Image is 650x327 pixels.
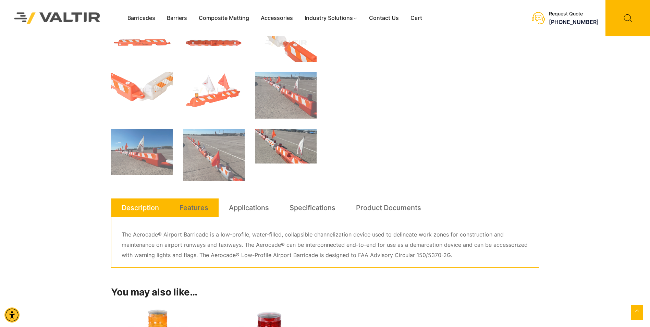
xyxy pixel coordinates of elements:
img: An orange traffic barrier with white reflective stripes, designed for road safety and visibility. [183,25,245,62]
p: The Aerocade® Airport Barricade is a low-profile, water-filled, collapsible channelization device... [122,230,529,261]
a: Industry Solutions [299,13,364,23]
a: Open this option [631,305,643,320]
img: Two interlocking traffic barriers, one white with orange stripes and one orange with white stripe... [255,25,317,62]
a: Accessories [255,13,299,23]
a: Product Documents [356,198,421,217]
img: A row of traffic barriers with orange and white stripes, red lights, and flags on an airport tarmac. [255,129,317,163]
img: A row of red and white safety barriers with flags and lights on an airport tarmac under a clear b... [111,129,173,175]
img: Two traffic barriers, one orange and one white, connected at an angle, featuring reflective strip... [111,72,173,109]
a: Specifications [290,198,335,217]
div: Request Quote [549,11,599,17]
img: A row of safety barriers with red and white stripes and flags, placed on an airport tarmac. [255,72,317,119]
a: Cart [405,13,428,23]
img: An orange traffic barrier with a flashing light and two flags, one red and one white, for road sa... [183,72,245,109]
a: Barricades [122,13,161,23]
img: A row of traffic barriers with red flags and lights on an airport runway, with planes and termina... [183,129,245,181]
a: Applications [229,198,269,217]
a: Description [122,198,159,217]
a: Features [180,198,208,217]
a: Contact Us [363,13,405,23]
img: Valtir Rentals [5,3,110,33]
div: Accessibility Menu [4,307,20,323]
h2: You may also like… [111,287,539,298]
img: An orange traffic barrier with reflective white stripes, labeled "Aerocade," designed for safety ... [111,25,173,62]
a: Barriers [161,13,193,23]
a: call (888) 496-3625 [549,19,599,25]
a: Composite Matting [193,13,255,23]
